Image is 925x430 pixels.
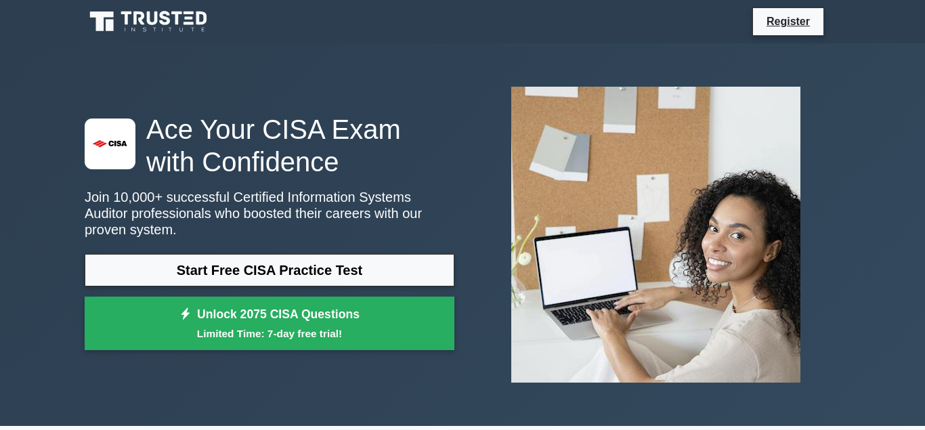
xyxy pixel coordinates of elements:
[85,189,454,238] p: Join 10,000+ successful Certified Information Systems Auditor professionals who boosted their car...
[85,254,454,286] a: Start Free CISA Practice Test
[85,297,454,351] a: Unlock 2075 CISA QuestionsLimited Time: 7-day free trial!
[758,13,818,30] a: Register
[102,326,437,341] small: Limited Time: 7-day free trial!
[85,113,454,178] h1: Ace Your CISA Exam with Confidence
